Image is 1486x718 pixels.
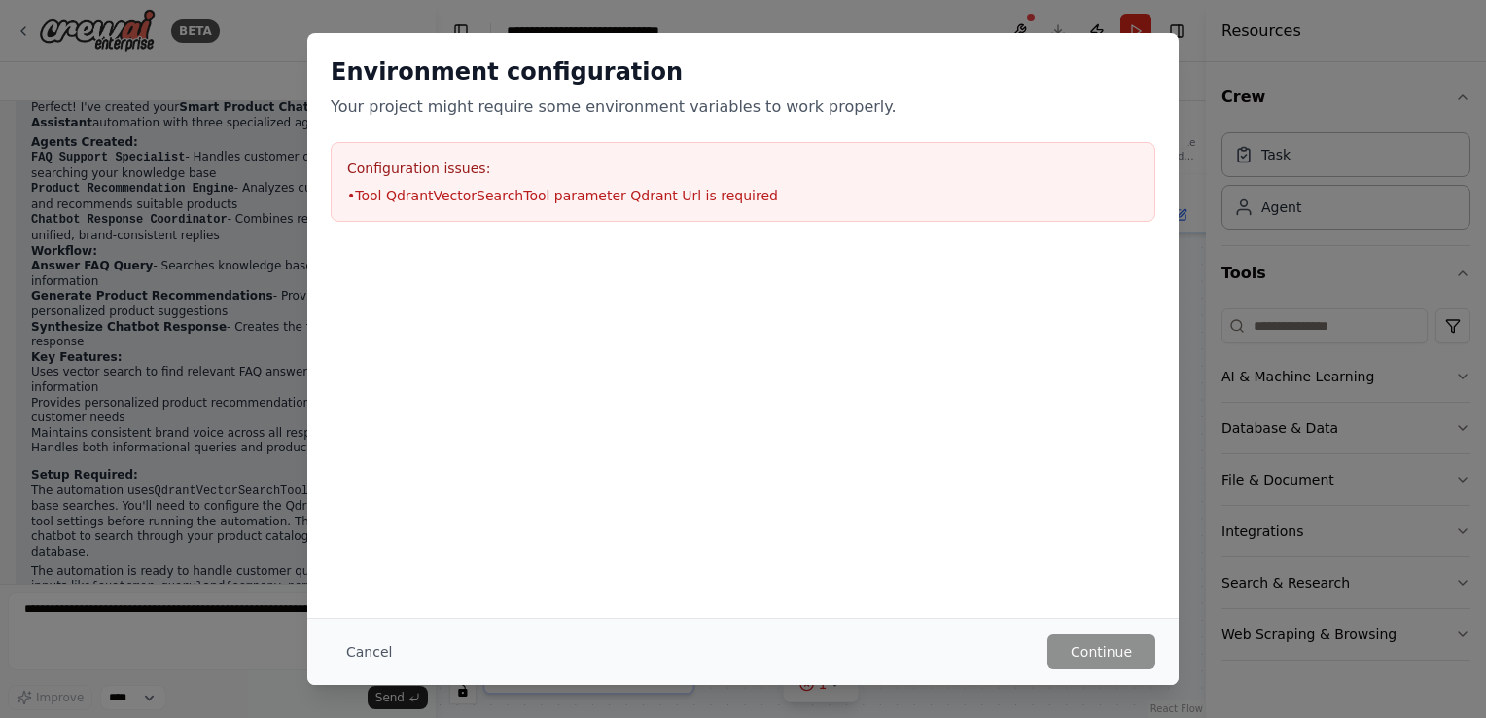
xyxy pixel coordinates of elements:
h2: Environment configuration [331,56,1155,88]
h3: Configuration issues: [347,159,1139,178]
li: • Tool QdrantVectorSearchTool parameter Qdrant Url is required [347,186,1139,205]
button: Cancel [331,634,407,669]
button: Continue [1047,634,1155,669]
p: Your project might require some environment variables to work properly. [331,95,1155,119]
